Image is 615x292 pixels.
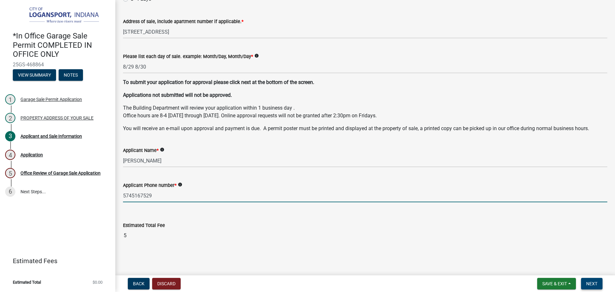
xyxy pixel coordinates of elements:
[123,223,165,228] label: Estimated Total Fee
[542,281,567,286] span: Save & Exit
[13,69,56,81] button: View Summary
[59,69,83,81] button: Notes
[123,148,159,153] label: Applicant Name
[581,278,603,289] button: Next
[20,116,94,120] div: PROPERTY ADDRESS OF YOUR SALE
[93,280,102,284] span: $0.00
[5,168,15,178] div: 5
[123,92,232,98] strong: Applications not submitted will not be approved.
[123,125,607,132] p: You will receive an e-mail upon approval and payment is due. A permit poster must be printed and ...
[128,278,150,289] button: Back
[160,147,164,152] i: info
[254,54,259,58] i: info
[123,54,253,59] label: Please list each day of sale. example: Month/Day, Month/Day
[123,79,314,85] strong: To submit your application for approval please click next at the bottom of the screen.
[123,20,243,24] label: Address of sale, include apartment number if applicable.
[123,183,176,188] label: Applicant Phone number
[5,150,15,160] div: 4
[5,187,15,197] div: 6
[537,278,576,289] button: Save & Exit
[5,113,15,123] div: 2
[13,280,41,284] span: Estimated Total
[5,254,105,267] a: Estimated Fees
[20,171,101,175] div: Office Review of Garage Sale Application
[20,97,82,102] div: Garage Sale Permit Application
[133,281,144,286] span: Back
[13,7,105,25] img: City of Logansport, Indiana
[178,182,182,187] i: info
[152,278,181,289] button: Discard
[5,131,15,141] div: 3
[13,62,102,68] span: 25GS-468864
[13,31,110,59] h4: *In Office Garage Sale Permit COMPLETED IN OFFICE ONLY
[59,73,83,78] wm-modal-confirm: Notes
[20,134,82,138] div: Applicant and Sale Information
[13,73,56,78] wm-modal-confirm: Summary
[20,153,43,157] div: Application
[5,94,15,104] div: 1
[586,281,597,286] span: Next
[123,104,607,120] p: The Building Department will review your application within 1 business day . Office hours are 8-4...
